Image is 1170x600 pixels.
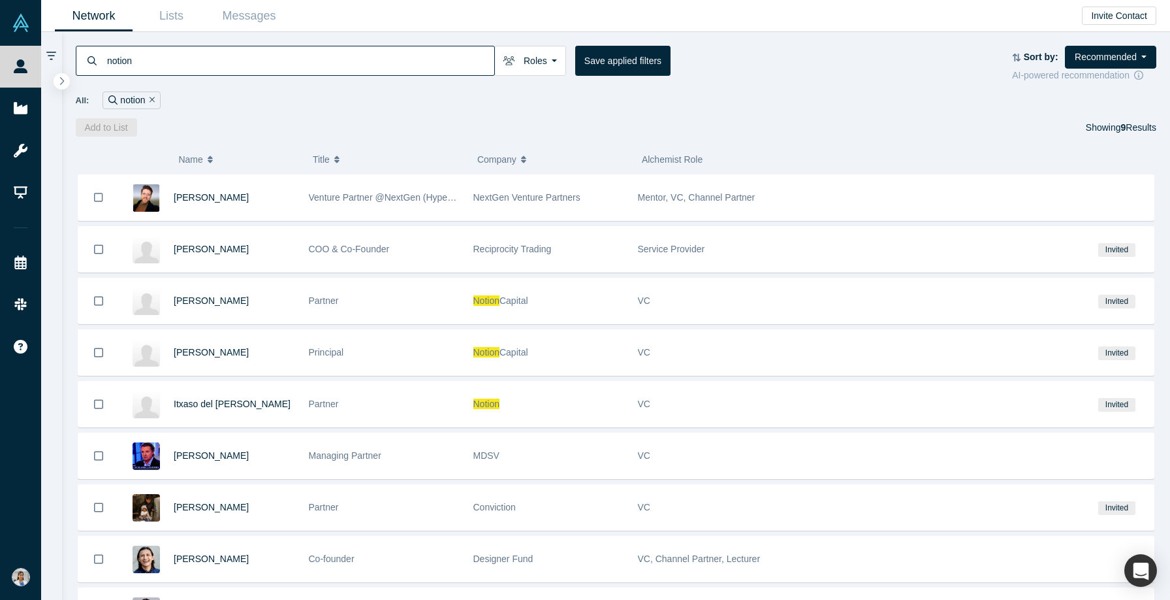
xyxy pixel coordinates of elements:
[133,546,160,573] img: Enrique Allen's Profile Image
[1098,346,1135,360] span: Invited
[638,244,705,254] span: Service Provider
[309,399,339,409] span: Partner
[210,1,288,31] a: Messages
[494,46,566,76] button: Roles
[1024,52,1058,62] strong: Sort by:
[309,450,381,461] span: Managing Partner
[133,288,160,315] img: Ian Leathley Milbourn's Profile Image
[78,537,119,582] button: Bookmark
[1012,69,1156,82] div: AI-powered recommendation
[12,568,30,586] img: Anandini Chawla's Account
[78,278,119,324] button: Bookmark
[1098,501,1135,515] span: Invited
[638,450,650,461] span: VC
[78,330,119,375] button: Bookmark
[1098,398,1135,412] span: Invited
[309,192,703,203] span: Venture Partner @NextGen (Hyperloop, Mercury, Everlywell, Carta) | Scout @[DOMAIN_NAME] (
[178,146,202,173] span: Name
[313,146,464,173] button: Title
[174,192,249,203] a: [PERSON_NAME]
[638,554,761,564] span: VC, Channel Partner, Lecturer
[174,347,249,358] a: [PERSON_NAME]
[638,295,650,306] span: VC
[78,433,119,478] button: Bookmark
[313,146,330,173] span: Title
[78,382,119,427] button: Bookmark
[473,399,499,409] span: Notion
[575,46,671,76] button: Save applied filters
[642,154,703,165] span: Alchemist Role
[473,192,580,203] span: NextGen Venture Partners
[78,175,119,220] button: Bookmark
[12,14,30,32] img: Alchemist Vault Logo
[76,94,89,107] span: All:
[1098,295,1135,308] span: Invited
[1121,122,1156,133] span: Results
[76,118,137,137] button: Add to List
[309,244,390,254] span: COO & Co-Founder
[103,92,161,109] div: notion
[78,227,119,272] button: Bookmark
[133,442,160,470] img: Michael Downing's Profile Image
[473,450,499,461] span: MDSV
[174,502,249,512] a: [PERSON_NAME]
[178,146,299,173] button: Name
[1121,122,1126,133] strong: 9
[473,244,552,254] span: Reciprocity Trading
[473,502,516,512] span: Conviction
[78,485,119,530] button: Bookmark
[638,347,650,358] span: VC
[1082,7,1156,25] button: Invite Contact
[473,554,533,564] span: Designer Fund
[174,554,249,564] a: [PERSON_NAME]
[106,45,494,76] input: Search by name, title, company, summary, expertise, investment criteria or topics of focus
[174,399,291,409] a: Itxaso del [PERSON_NAME]
[638,399,650,409] span: VC
[477,146,628,173] button: Company
[174,244,249,254] a: [PERSON_NAME]
[309,347,344,358] span: Principal
[477,146,516,173] span: Company
[1086,118,1156,137] div: Showing
[309,295,339,306] span: Partner
[499,295,528,306] span: Capital
[473,347,499,358] span: Notion
[146,93,155,108] button: Remove Filter
[174,295,249,306] a: [PERSON_NAME]
[133,184,160,212] img: Shane Sabine's Profile Image
[133,391,160,418] img: Itxaso del Palacio's Profile Image
[638,192,755,203] span: Mentor, VC, Channel Partner
[473,295,499,306] span: Notion
[309,554,355,564] span: Co-founder
[499,347,528,358] span: Capital
[1098,243,1135,257] span: Invited
[133,339,160,367] img: Kamil Mieczakowski's Profile Image
[133,236,160,263] img: Beatrice O'Carroll's Profile Image
[133,494,160,522] img: Mike Vernal's Profile Image
[133,1,210,31] a: Lists
[174,450,249,461] a: [PERSON_NAME]
[1065,46,1156,69] button: Recommended
[638,502,650,512] span: VC
[55,1,133,31] a: Network
[309,502,339,512] span: Partner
